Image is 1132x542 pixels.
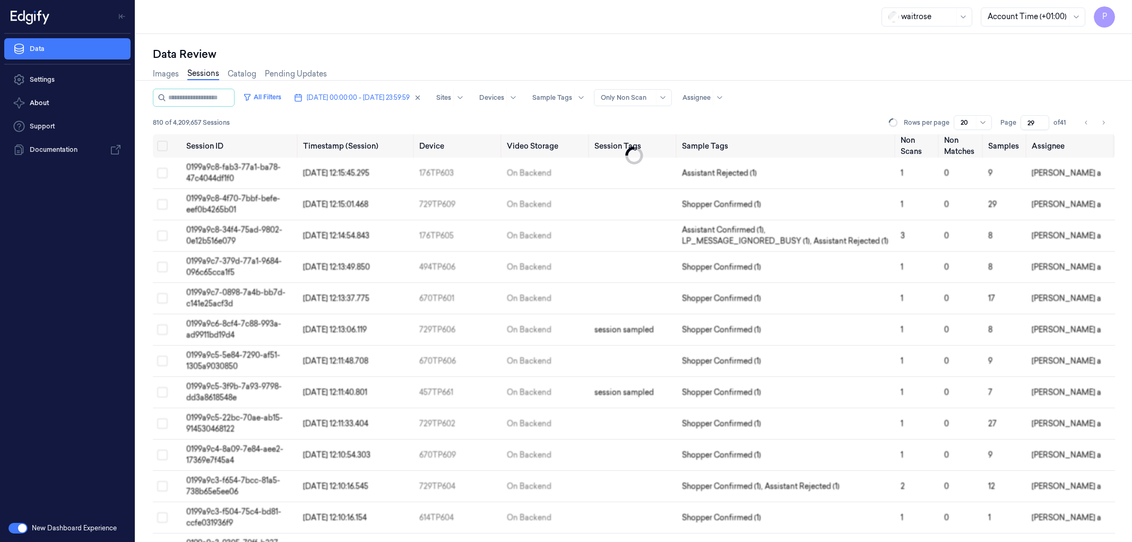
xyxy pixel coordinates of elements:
[901,388,903,397] span: 1
[682,225,767,236] span: Assistant Confirmed (1) ,
[228,68,256,80] a: Catalog
[944,356,949,366] span: 0
[157,450,168,460] button: Select row
[988,262,992,272] span: 8
[1096,115,1111,130] button: Go to next page
[419,168,498,179] div: 176TP603
[901,481,905,491] span: 2
[186,256,282,277] span: 0199a9c7-379d-77a1-9684-096c65cca1f5
[157,230,168,241] button: Select row
[186,162,281,183] span: 0199a9c8-fab3-77a1-ba78-47c4044df1f0
[901,419,903,428] span: 1
[186,288,286,308] span: 0199a9c7-0898-7a4b-bb7d-c141e25acf3d
[157,199,168,210] button: Select row
[419,512,498,523] div: 614TP604
[944,450,949,460] span: 0
[682,356,761,367] span: Shopper Confirmed (1)
[1032,262,1101,272] span: [PERSON_NAME] a
[239,89,286,106] button: All Filters
[303,200,368,209] span: [DATE] 12:15:01.468
[303,356,368,366] span: [DATE] 12:11:48.708
[419,481,498,492] div: 729TP604
[988,200,997,209] span: 29
[765,481,840,492] span: Assistant Rejected (1)
[988,168,992,178] span: 9
[157,168,168,178] button: Select row
[307,93,410,102] span: [DATE] 00:00:00 - [DATE] 23:59:59
[1032,513,1101,522] span: [PERSON_NAME] a
[290,89,426,106] button: [DATE] 00:00:00 - [DATE] 23:59:59
[682,293,761,304] span: Shopper Confirmed (1)
[186,413,283,434] span: 0199a9c5-22bc-70ae-ab15-914530468122
[4,116,131,137] a: Support
[1053,118,1070,127] span: of 41
[682,236,814,247] span: LP_MESSAGE_IGNORED_BUSY (1) ,
[944,325,949,334] span: 0
[901,231,905,240] span: 3
[186,507,281,528] span: 0199a9c3-f504-75c4-bd81-ccfe031936f9
[1032,450,1101,460] span: [PERSON_NAME] a
[186,350,280,371] span: 0199a9c5-5e84-7290-af51-1305a9030850
[303,450,370,460] span: [DATE] 12:10:54.303
[682,418,761,429] span: Shopper Confirmed (1)
[153,118,230,127] span: 810 of 4,209,657 Sessions
[303,294,369,303] span: [DATE] 12:13:37.775
[988,356,992,366] span: 9
[1032,200,1101,209] span: [PERSON_NAME] a
[682,450,761,461] span: Shopper Confirmed (1)
[186,319,281,340] span: 0199a9c6-8cf4-7c88-993a-ad9911bd19d4
[988,294,995,303] span: 17
[507,293,551,304] div: On Backend
[419,199,498,210] div: 729TP609
[944,262,949,272] span: 0
[814,236,888,247] span: Assistant Rejected (1)
[901,325,903,334] span: 1
[901,294,903,303] span: 1
[1032,325,1101,334] span: [PERSON_NAME] a
[265,68,327,80] a: Pending Updates
[153,68,179,80] a: Images
[944,481,949,491] span: 0
[157,141,168,151] button: Select all
[594,325,654,334] span: session sampled
[988,419,997,428] span: 27
[988,388,992,397] span: 7
[988,450,992,460] span: 9
[507,512,551,523] div: On Backend
[303,262,370,272] span: [DATE] 12:13:49.850
[507,168,551,179] div: On Backend
[507,324,551,335] div: On Backend
[299,134,416,158] th: Timestamp (Session)
[901,168,903,178] span: 1
[303,231,369,240] span: [DATE] 12:14:54.843
[157,418,168,429] button: Select row
[507,262,551,273] div: On Backend
[682,512,761,523] span: Shopper Confirmed (1)
[1032,168,1101,178] span: [PERSON_NAME] a
[682,387,761,398] span: Shopper Confirmed (1)
[988,325,992,334] span: 8
[419,387,498,398] div: 457TP661
[157,293,168,304] button: Select row
[303,388,367,397] span: [DATE] 12:11:40.801
[419,262,498,273] div: 494TP606
[590,134,678,158] th: Session Tags
[944,419,949,428] span: 0
[944,168,949,178] span: 0
[682,168,757,179] span: Assistant Rejected (1)
[984,134,1027,158] th: Samples
[944,231,949,240] span: 0
[419,230,498,242] div: 176TP605
[682,199,761,210] span: Shopper Confirmed (1)
[303,168,369,178] span: [DATE] 12:15:45.295
[944,388,949,397] span: 0
[507,356,551,367] div: On Backend
[157,356,168,366] button: Select row
[419,356,498,367] div: 670TP606
[940,134,983,158] th: Non Matches
[682,324,761,335] span: Shopper Confirmed (1)
[182,134,299,158] th: Session ID
[187,68,219,80] a: Sessions
[419,324,498,335] div: 729TP606
[157,481,168,492] button: Select row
